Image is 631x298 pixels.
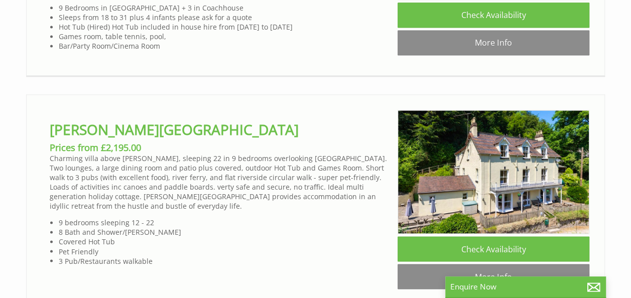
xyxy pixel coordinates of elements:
a: Check Availability [398,236,589,261]
li: 9 bedrooms sleeping 12 - 22 [59,218,390,227]
li: 8 Bath and Shower/[PERSON_NAME] [59,227,390,237]
li: 3 Pub/Restaurants walkable [59,256,390,265]
a: [PERSON_NAME][GEOGRAPHIC_DATA] [50,120,299,139]
li: Games room, table tennis, pool, [59,32,390,41]
img: open-uri20221201-25-q3gv63.original. [398,110,589,234]
li: Sleeps from 18 to 31 plus 4 infants please ask for a quote [59,13,390,22]
li: Covered Hot Tub [59,237,390,246]
h3: Prices from £2,195.00 [50,141,390,154]
a: Check Availability [398,3,589,28]
a: More Info [398,30,589,55]
a: More Info [398,264,589,289]
p: Enquire Now [450,281,601,292]
li: Pet Friendly [59,246,390,256]
li: 9 Bedrooms in [GEOGRAPHIC_DATA] + 3 in Coachhouse [59,3,390,13]
li: Bar/Party Room/Cinema Room [59,41,390,51]
li: Hot Tub (Hired) Hot Tub included in house hire from [DATE] to [DATE] [59,22,390,32]
p: Charming villa above [PERSON_NAME], sleeping 22 in 9 bedrooms overlooking [GEOGRAPHIC_DATA]. Two ... [50,154,390,211]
